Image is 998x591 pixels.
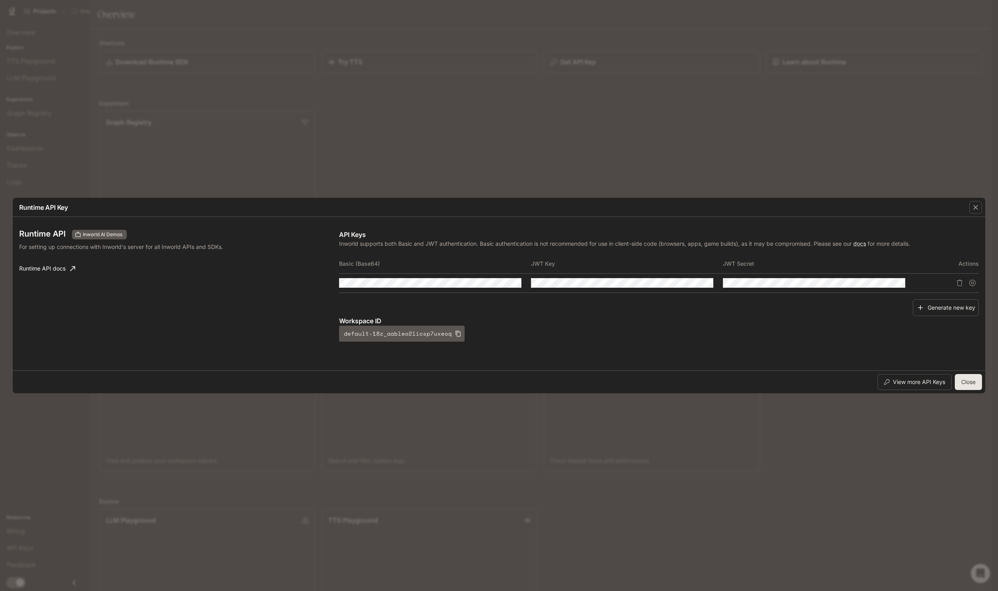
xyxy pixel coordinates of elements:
div: These keys will apply to your current workspace only [72,230,127,239]
span: Inworld AI Demos [80,231,126,238]
button: Suspend API key [966,277,979,289]
button: Delete API key [953,277,966,289]
a: docs [853,240,866,247]
button: View more API Keys [878,374,952,390]
button: default-18z_aableo2licsp7uxeoq [339,326,465,342]
h3: Runtime API [19,230,66,238]
button: Close [955,374,982,390]
th: Actions [915,254,979,273]
th: JWT Key [531,254,723,273]
p: Runtime API Key [19,203,68,212]
th: JWT Secret [723,254,915,273]
button: Generate new key [913,299,979,316]
p: Inworld supports both Basic and JWT authentication. Basic authentication is not recommended for u... [339,239,979,248]
p: For setting up connections with Inworld's server for all Inworld APIs and SDKs. [19,243,254,251]
p: API Keys [339,230,979,239]
a: Runtime API docs [16,261,78,277]
p: Workspace ID [339,316,979,326]
th: Basic (Base64) [339,254,531,273]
